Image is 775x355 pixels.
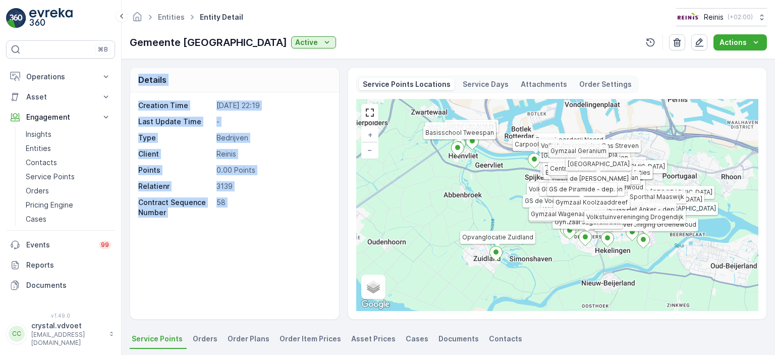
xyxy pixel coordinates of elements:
[26,112,95,122] p: Engagement
[362,276,384,298] a: Layers
[22,198,115,212] a: Pricing Engine
[713,34,767,50] button: Actions
[6,107,115,127] button: Engagement
[489,334,522,344] span: Contacts
[6,8,26,28] img: logo
[26,260,111,270] p: Reports
[132,15,143,24] a: Homepage
[463,79,509,89] p: Service Days
[31,331,104,347] p: [EMAIL_ADDRESS][DOMAIN_NAME]
[521,79,567,89] p: Attachments
[295,37,318,47] p: Active
[6,67,115,87] button: Operations
[6,321,115,347] button: CCcrystal.vdvoet[EMAIL_ADDRESS][DOMAIN_NAME]
[406,334,428,344] span: Cases
[676,8,767,26] button: Reinis(+02:00)
[26,214,46,224] p: Cases
[216,165,328,175] p: 0.00 Points
[26,186,49,196] p: Orders
[98,45,108,54] p: ⌘B
[138,165,212,175] p: Points
[138,197,212,218] p: Contract Sequence Number
[9,326,25,342] div: CC
[138,149,212,159] p: Client
[359,298,392,311] a: Open this area in Google Maps (opens a new window)
[438,334,479,344] span: Documents
[22,141,115,156] a: Entities
[368,130,372,139] span: +
[351,334,396,344] span: Asset Prices
[579,79,632,89] p: Order Settings
[719,37,747,47] p: Actions
[676,12,700,23] img: Reinis-Logo-Vrijstaand_Tekengebied-1-copy2_aBO4n7j.png
[26,92,95,102] p: Asset
[138,117,212,127] p: Last Update Time
[158,13,185,21] a: Entities
[362,127,377,142] a: Zoom In
[6,313,115,319] span: v 1.49.0
[216,197,328,218] p: 58
[29,8,73,28] img: logo_light-DOdMpM7g.png
[193,334,217,344] span: Orders
[216,133,328,143] p: Bedrijven
[216,117,328,127] p: -
[26,280,111,290] p: Documents
[728,13,753,21] p: ( +02:00 )
[138,181,212,191] p: Relatienr
[138,100,212,111] p: Creation Time
[216,181,328,191] p: 3139
[130,35,287,50] p: Gemeente [GEOGRAPHIC_DATA]
[138,74,167,86] p: Details
[22,170,115,184] a: Service Points
[363,79,451,89] p: Service Points Locations
[198,12,245,22] span: Entity Detail
[26,200,73,210] p: Pricing Engine
[704,12,724,22] p: Reinis
[101,241,109,249] p: 99
[132,334,183,344] span: Service Points
[367,145,372,154] span: −
[6,235,115,255] a: Events99
[26,172,75,182] p: Service Points
[291,36,336,48] button: Active
[26,72,95,82] p: Operations
[22,127,115,141] a: Insights
[6,87,115,107] button: Asset
[228,334,269,344] span: Order Plans
[216,100,328,111] p: [DATE] 22:19
[138,133,212,143] p: Type
[359,298,392,311] img: Google
[22,184,115,198] a: Orders
[216,149,328,159] p: Reinis
[362,142,377,158] a: Zoom Out
[280,334,341,344] span: Order Item Prices
[22,156,115,170] a: Contacts
[22,212,115,226] a: Cases
[26,143,51,154] p: Entities
[6,255,115,275] a: Reports
[362,105,377,120] a: View Fullscreen
[26,240,93,250] p: Events
[31,321,104,331] p: crystal.vdvoet
[26,129,51,139] p: Insights
[26,158,57,168] p: Contacts
[6,275,115,295] a: Documents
